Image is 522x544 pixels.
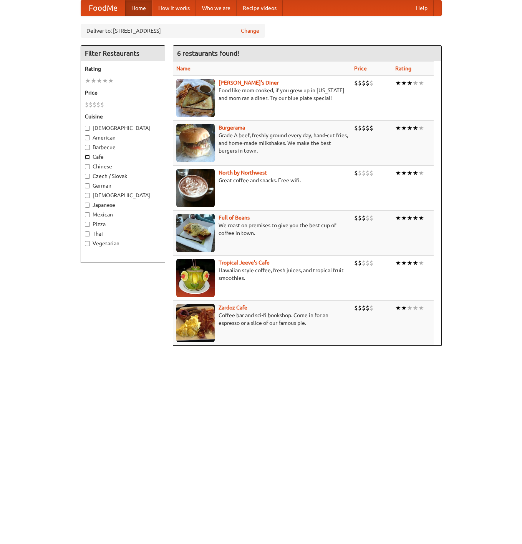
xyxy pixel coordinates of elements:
[354,65,367,72] a: Price
[176,176,348,184] p: Great coffee and snacks. Free wifi.
[370,124,373,132] li: $
[413,79,418,87] li: ★
[176,169,215,207] img: north.jpg
[418,304,424,312] li: ★
[85,211,161,218] label: Mexican
[241,27,259,35] a: Change
[418,79,424,87] li: ★
[102,77,108,85] li: ★
[366,169,370,177] li: $
[85,164,90,169] input: Chinese
[407,79,413,87] li: ★
[196,0,237,16] a: Who we are
[237,0,283,16] a: Recipe videos
[176,87,348,102] p: Food like mom cooked, if you grew up in [US_STATE] and mom ran a diner. Try our blue plate special!
[358,214,362,222] li: $
[410,0,434,16] a: Help
[85,212,90,217] input: Mexican
[85,65,161,73] h5: Rating
[85,193,90,198] input: [DEMOGRAPHIC_DATA]
[176,214,215,252] img: beans.jpg
[358,304,362,312] li: $
[413,169,418,177] li: ★
[362,124,366,132] li: $
[125,0,152,16] a: Home
[85,220,161,228] label: Pizza
[401,259,407,267] li: ★
[176,266,348,282] p: Hawaiian style coffee, fresh juices, and tropical fruit smoothies.
[177,50,239,57] ng-pluralize: 6 restaurants found!
[354,304,358,312] li: $
[85,155,90,160] input: Cafe
[96,77,102,85] li: ★
[100,100,104,109] li: $
[401,79,407,87] li: ★
[85,124,161,132] label: [DEMOGRAPHIC_DATA]
[219,304,247,311] a: Zardoz Cafe
[152,0,196,16] a: How it works
[366,304,370,312] li: $
[358,259,362,267] li: $
[219,215,250,221] b: Full of Beans
[395,214,401,222] li: ★
[354,124,358,132] li: $
[176,259,215,297] img: jeeves.jpg
[176,124,215,162] img: burgerama.jpg
[370,79,373,87] li: $
[219,260,270,266] a: Tropical Jeeve's Cafe
[85,145,90,150] input: Barbecue
[176,221,348,237] p: We roast on premises to give you the best cup of coffee in town.
[401,304,407,312] li: ★
[219,80,279,86] a: [PERSON_NAME]'s Diner
[362,259,366,267] li: $
[362,169,366,177] li: $
[366,79,370,87] li: $
[395,124,401,132] li: ★
[407,124,413,132] li: ★
[85,77,91,85] li: ★
[358,169,362,177] li: $
[370,214,373,222] li: $
[413,304,418,312] li: ★
[176,131,348,155] p: Grade A beef, freshly ground every day, hand-cut fries, and home-made milkshakes. We make the bes...
[108,77,114,85] li: ★
[418,259,424,267] li: ★
[85,163,161,170] label: Chinese
[85,113,161,120] h5: Cuisine
[85,153,161,161] label: Cafe
[407,259,413,267] li: ★
[395,65,411,72] a: Rating
[401,214,407,222] li: ★
[85,182,161,190] label: German
[176,311,348,327] p: Coffee bar and sci-fi bookshop. Come in for an espresso or a slice of our famous pie.
[362,79,366,87] li: $
[85,134,161,141] label: American
[85,191,161,199] label: [DEMOGRAPHIC_DATA]
[85,143,161,151] label: Barbecue
[85,100,89,109] li: $
[401,124,407,132] li: ★
[418,169,424,177] li: ★
[219,170,267,176] b: North by Northwest
[354,169,358,177] li: $
[362,304,366,312] li: $
[358,124,362,132] li: $
[366,259,370,267] li: $
[366,214,370,222] li: $
[81,0,125,16] a: FoodMe
[81,46,165,61] h4: Filter Restaurants
[91,77,96,85] li: ★
[176,65,191,72] a: Name
[395,259,401,267] li: ★
[85,126,90,131] input: [DEMOGRAPHIC_DATA]
[85,89,161,96] h5: Price
[407,169,413,177] li: ★
[413,259,418,267] li: ★
[395,79,401,87] li: ★
[176,79,215,117] img: sallys.jpg
[85,203,90,208] input: Japanese
[85,240,161,247] label: Vegetarian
